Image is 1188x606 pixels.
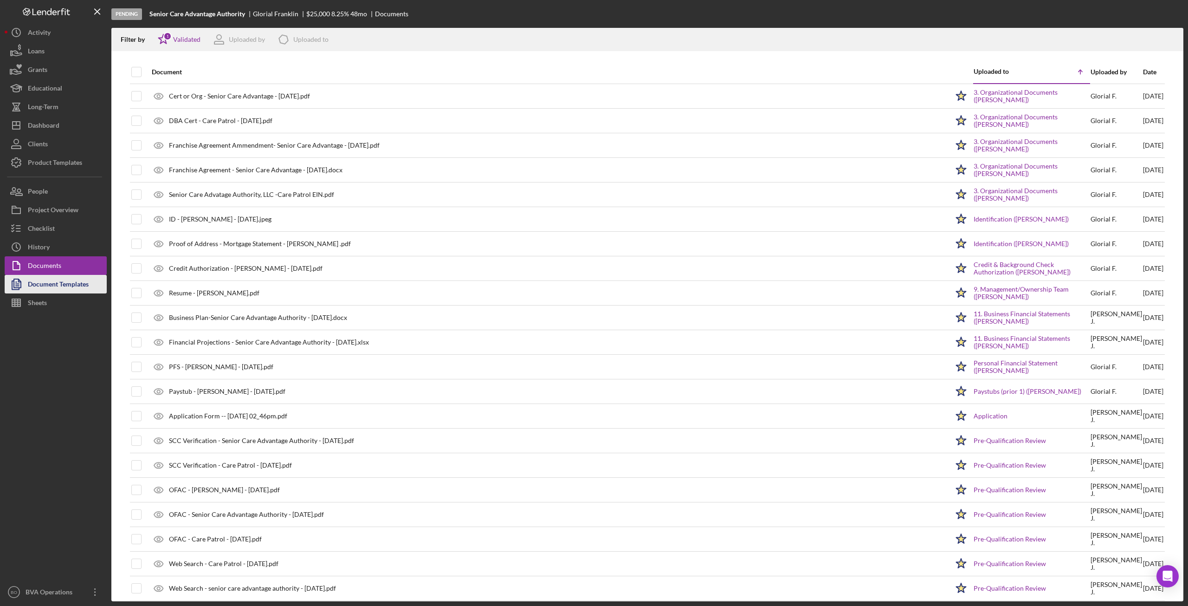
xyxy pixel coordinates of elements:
[1143,257,1163,280] div: [DATE]
[169,462,292,469] div: SCC Verification - Care Patrol - [DATE].pdf
[169,535,262,543] div: OFAC - Care Patrol - [DATE].pdf
[152,68,949,76] div: Document
[28,238,50,259] div: History
[5,42,107,60] button: Loans
[229,36,265,43] div: Uploaded by
[169,191,334,198] div: Senior Care Advatage Authority, LLC -Care Patrol EIN.pdf
[974,113,1090,128] a: 3. Organizational Documents ([PERSON_NAME])
[28,256,61,277] div: Documents
[974,240,1069,248] a: Identification ([PERSON_NAME])
[28,23,51,44] div: Activity
[28,275,89,296] div: Document Templates
[1091,240,1117,248] div: Glorial F .
[293,36,329,43] div: Uploaded to
[1091,458,1142,473] div: [PERSON_NAME] J .
[5,293,107,312] a: Sheets
[5,256,107,275] button: Documents
[1091,532,1142,547] div: [PERSON_NAME] J .
[169,117,272,124] div: DBA Cert - Care Patrol - [DATE].pdf
[1091,433,1142,448] div: [PERSON_NAME] J .
[974,535,1046,543] a: Pre-Qualification Review
[1143,306,1163,329] div: [DATE]
[169,265,323,272] div: Credit Authorization - [PERSON_NAME] - [DATE].pdf
[1143,552,1163,575] div: [DATE]
[1143,429,1163,452] div: [DATE]
[974,388,1081,395] a: Paystubs (prior 1) ([PERSON_NAME])
[974,511,1046,518] a: Pre-Qualification Review
[974,462,1046,469] a: Pre-Qualification Review
[28,153,82,174] div: Product Templates
[1143,232,1163,255] div: [DATE]
[28,79,62,100] div: Educational
[169,166,342,174] div: Franchise Agreement - Senior Care Advantage - [DATE].docx
[169,585,336,592] div: Web Search - senior care advantage authority - [DATE].pdf
[169,142,380,149] div: Franchise Agreement Ammendment- Senior Care Advantage - [DATE].pdf
[1091,92,1117,100] div: Glorial F .
[1143,577,1163,600] div: [DATE]
[1156,565,1179,587] div: Open Intercom Messenger
[1091,117,1117,124] div: Glorial F .
[974,412,1007,420] a: Application
[169,289,259,297] div: Resume - [PERSON_NAME].pdf
[169,412,287,420] div: Application Form -- [DATE] 02_46pm.pdf
[173,36,200,43] div: Validated
[974,215,1069,223] a: Identification ([PERSON_NAME])
[5,583,107,601] button: BOBVA Operations
[1143,478,1163,502] div: [DATE]
[169,240,351,248] div: Proof of Address - Mortgage Statement - [PERSON_NAME] .pdf
[163,32,172,40] div: 1
[331,10,349,18] div: 8.25 %
[1091,265,1117,272] div: Glorial F .
[5,238,107,256] button: History
[1091,215,1117,223] div: Glorial F .
[28,201,78,222] div: Project Overview
[974,89,1090,104] a: 3. Organizational Documents ([PERSON_NAME])
[1091,289,1117,297] div: Glorial F .
[1143,158,1163,182] div: [DATE]
[1143,528,1163,551] div: [DATE]
[1143,355,1163,378] div: [DATE]
[5,219,107,238] a: Checklist
[169,560,278,567] div: Web Search - Care Patrol - [DATE].pdf
[974,68,1032,75] div: Uploaded to
[1143,85,1163,108] div: [DATE]
[28,182,48,203] div: People
[5,79,107,98] button: Educational
[1143,454,1163,477] div: [DATE]
[169,92,310,100] div: Cert or Org - Senior Care Advantage - [DATE].pdf
[974,335,1090,350] a: 11. Business Financial Statements ([PERSON_NAME])
[5,60,107,79] button: Grants
[1091,581,1142,596] div: [PERSON_NAME] J .
[111,8,142,20] div: Pending
[5,275,107,293] button: Document Templates
[28,98,58,118] div: Long-Term
[169,511,324,518] div: OFAC - Senior Care Advantage Authority - [DATE].pdf
[974,261,1090,276] a: Credit & Background Check Authorization ([PERSON_NAME])
[974,286,1090,300] a: 9. Management/Ownership Team ([PERSON_NAME])
[5,182,107,201] button: People
[253,10,306,18] div: Glorial Franklin
[350,10,367,18] div: 48 mo
[974,560,1046,567] a: Pre-Qualification Review
[169,486,280,494] div: OFAC - [PERSON_NAME] - [DATE].pdf
[28,60,47,81] div: Grants
[1091,335,1142,350] div: [PERSON_NAME] J .
[28,135,48,156] div: Clients
[974,359,1090,374] a: Personal Financial Statement ([PERSON_NAME])
[1091,507,1142,522] div: [PERSON_NAME] J .
[5,135,107,153] button: Clients
[5,98,107,116] button: Long-Term
[169,363,273,371] div: PFS - [PERSON_NAME] - [DATE].pdf
[11,590,17,595] text: BO
[5,201,107,219] a: Project Overview
[974,585,1046,592] a: Pre-Qualification Review
[149,10,245,18] b: Senior Care Advantage Authority
[1143,134,1163,157] div: [DATE]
